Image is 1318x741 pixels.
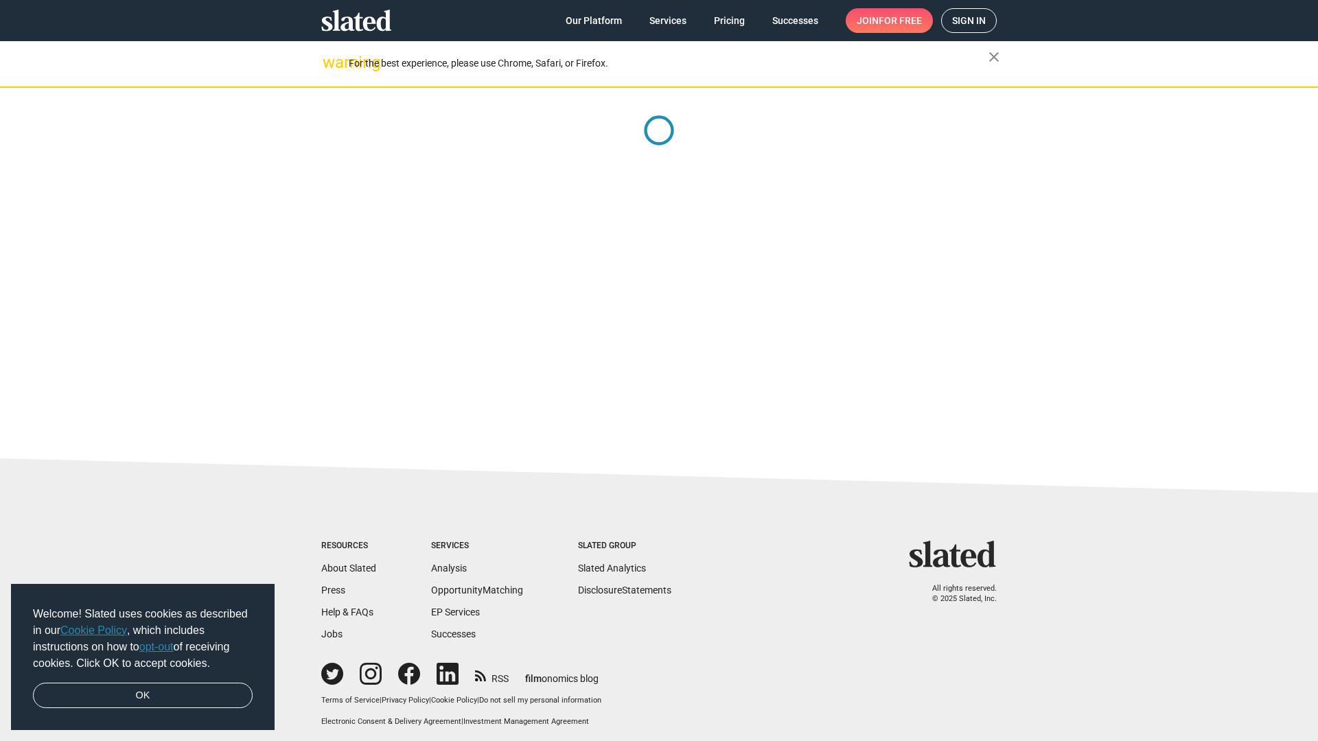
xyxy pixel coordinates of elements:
[918,584,997,604] p: All rights reserved. © 2025 Slated, Inc.
[578,541,671,552] div: Slated Group
[638,8,697,33] a: Services
[463,717,589,726] a: Investment Management Agreement
[431,541,523,552] div: Services
[321,628,343,639] a: Jobs
[321,585,345,596] a: Press
[772,8,818,33] span: Successes
[477,696,479,705] span: |
[33,683,253,709] a: dismiss cookie message
[380,696,382,705] span: |
[857,8,922,33] span: Join
[525,661,599,685] a: filmonomics blog
[139,641,174,652] a: opt-out
[986,49,1002,65] mat-icon: close
[703,8,756,33] a: Pricing
[566,8,622,33] span: Our Platform
[879,8,922,33] span: for free
[429,696,431,705] span: |
[11,584,275,731] div: cookieconsent
[431,628,476,639] a: Successes
[479,696,601,706] button: Do not sell my personal information
[578,585,671,596] a: DisclosureStatements
[761,8,829,33] a: Successes
[33,606,253,672] span: Welcome! Slated uses cookies as described in our , which includes instructions on how to of recei...
[578,563,646,574] a: Slated Analytics
[321,607,373,617] a: Help & FAQs
[60,624,127,636] a: Cookie Policy
[952,9,986,32] span: Sign in
[431,563,467,574] a: Analysis
[555,8,633,33] a: Our Platform
[321,563,376,574] a: About Slated
[323,54,339,71] mat-icon: warning
[321,541,376,552] div: Resources
[649,8,686,33] span: Services
[714,8,745,33] span: Pricing
[431,585,523,596] a: OpportunityMatching
[321,717,461,726] a: Electronic Consent & Delivery Agreement
[349,54,988,73] div: For the best experience, please use Chrome, Safari, or Firefox.
[846,8,933,33] a: Joinfor free
[382,696,429,705] a: Privacy Policy
[431,696,477,705] a: Cookie Policy
[525,673,542,684] span: film
[321,696,380,705] a: Terms of Service
[461,717,463,726] span: |
[475,664,509,685] a: RSS
[431,607,480,617] a: EP Services
[941,8,997,33] a: Sign in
